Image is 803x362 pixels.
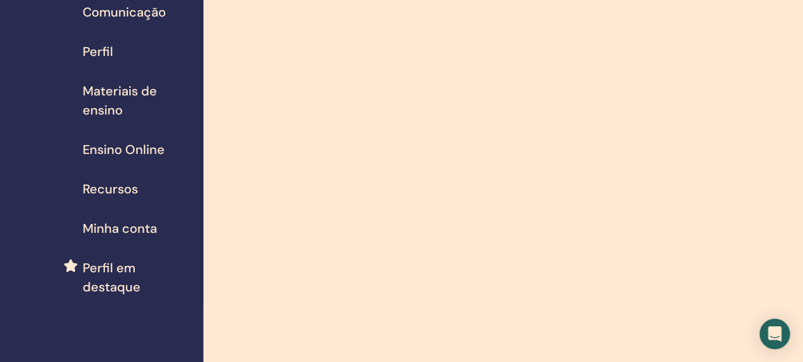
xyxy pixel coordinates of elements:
[760,319,790,349] div: Open Intercom Messenger
[83,179,138,198] span: Recursos
[83,140,165,159] span: Ensino Online
[83,81,193,120] span: Materiais de ensino
[83,219,157,238] span: Minha conta
[83,3,166,22] span: Comunicação
[83,42,113,61] span: Perfil
[83,258,193,296] span: Perfil em destaque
